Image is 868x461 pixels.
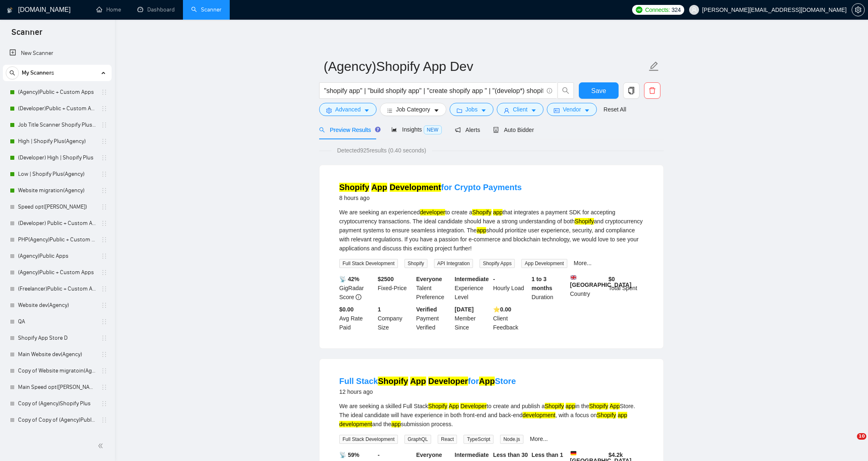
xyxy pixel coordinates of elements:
[7,4,13,17] img: logo
[455,452,489,458] b: Intermediate
[649,61,659,72] span: edit
[547,88,552,93] span: info-circle
[356,294,361,300] span: info-circle
[852,3,865,16] button: setting
[852,7,864,13] span: setting
[101,384,107,391] span: holder
[96,6,121,13] a: homeHome
[404,435,431,444] span: GraphQL
[493,209,503,216] mark: app
[420,209,445,216] mark: developer
[374,126,381,133] div: Tooltip anchor
[101,105,107,112] span: holder
[497,103,544,116] button: userClientcaret-down
[493,306,511,313] b: ⭐️ 0.00
[396,105,430,114] span: Job Category
[479,377,495,386] mark: App
[18,330,96,346] a: Shopify App Store D
[18,215,96,232] a: (Developer) Public + Custom Apps
[428,377,468,386] mark: Developer
[101,89,107,95] span: holder
[18,117,96,133] a: Job Title Scanner Shopify Plus(Agency)
[570,275,632,288] b: [GEOGRAPHIC_DATA]
[574,260,592,266] a: More...
[455,276,489,282] b: Intermediate
[493,127,499,133] span: robot
[18,264,96,281] a: (Agency)Public + Custom Apps
[566,403,575,409] mark: app
[339,183,369,192] mark: Shopify
[376,275,415,302] div: Fixed-Price
[607,275,645,302] div: Total Spent
[339,259,398,268] span: Full Stack Development
[101,351,107,358] span: holder
[338,305,376,332] div: Avg Rate Paid
[101,122,107,128] span: holder
[434,259,473,268] span: API Integration
[326,107,332,114] span: setting
[504,107,509,114] span: user
[416,452,442,458] b: Everyone
[18,166,96,182] a: Low | Shopify Plus(Agency)
[589,403,608,409] mark: Shopify
[579,82,619,99] button: Save
[101,318,107,325] span: holder
[101,220,107,227] span: holder
[477,227,486,234] mark: app
[18,379,96,395] a: Main Speed opt([PERSON_NAME])
[597,412,616,418] mark: Shopify
[480,259,515,268] span: Shopify Apps
[339,183,522,192] a: Shopify App Developmentfor Crypto Payments
[376,305,415,332] div: Company Size
[101,236,107,243] span: holder
[390,183,441,192] mark: Development
[18,150,96,166] a: (Developer) High | Shopify Plus
[378,452,380,458] b: -
[857,433,866,440] span: 10
[380,103,446,116] button: barsJob Categorycaret-down
[453,305,491,332] div: Member Since
[101,154,107,161] span: holder
[410,377,426,386] mark: App
[415,275,453,302] div: Talent Preference
[466,105,478,114] span: Jobs
[434,107,439,114] span: caret-down
[101,286,107,292] span: holder
[339,193,522,203] div: 8 hours ago
[101,269,107,276] span: holder
[339,402,644,429] div: We are seeking a skilled Full Stack to create and publish a in the Store. The ideal candidate wil...
[18,248,96,264] a: (Agency)Public Apps
[603,105,626,114] a: Reset All
[513,105,528,114] span: Client
[18,428,96,445] a: In Team Hiring/Solo developer
[531,107,537,114] span: caret-down
[3,45,112,61] li: New Scanner
[460,403,487,409] mark: Developer
[18,182,96,199] a: Website migration(Agency)
[5,26,49,43] span: Scanner
[840,433,860,453] iframe: Intercom live chat
[18,313,96,330] a: QA
[18,395,96,412] a: Copy of (Agency)Shopify Plus
[455,127,461,133] span: notification
[500,435,523,444] span: Node.js
[391,126,441,133] span: Insights
[491,275,530,302] div: Hourly Load
[101,187,107,194] span: holder
[852,7,865,13] a: setting
[319,127,378,133] span: Preview Results
[378,377,408,386] mark: Shopify
[6,66,19,79] button: search
[339,435,398,444] span: Full Stack Development
[530,436,548,442] a: More...
[455,306,473,313] b: [DATE]
[18,232,96,248] a: PHP(Agency)Public + Custom Apps
[481,107,487,114] span: caret-down
[623,82,640,99] button: copy
[18,100,96,117] a: (Developer)Public + Custom Apps
[324,56,647,77] input: Scanner name...
[455,127,480,133] span: Alerts
[571,275,576,280] img: 🇬🇧
[545,403,564,409] mark: Shopify
[691,7,697,13] span: user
